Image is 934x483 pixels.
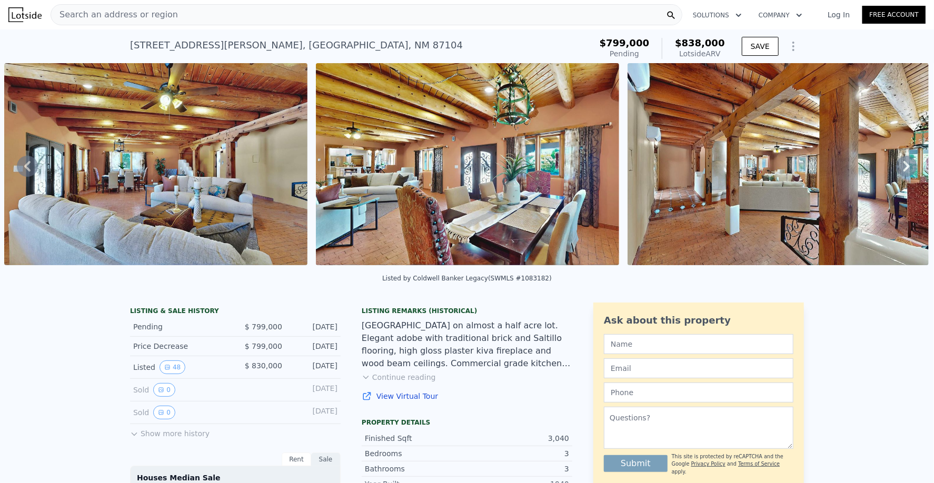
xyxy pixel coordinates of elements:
[130,307,341,317] div: LISTING & SALE HISTORY
[130,424,210,439] button: Show more history
[316,63,619,265] img: Sale: 140852361 Parcel: 64435982
[604,334,793,354] input: Name
[362,307,572,315] div: Listing Remarks (Historical)
[684,6,750,25] button: Solutions
[362,391,572,401] a: View Virtual Tour
[133,360,227,374] div: Listed
[604,313,793,328] div: Ask about this property
[245,361,282,370] span: $ 830,000
[291,341,337,351] div: [DATE]
[133,341,227,351] div: Price Decrease
[672,453,793,476] div: This site is protected by reCAPTCHA and the Google and apply.
[783,36,804,57] button: Show Options
[245,342,282,350] span: $ 799,000
[160,360,185,374] button: View historical data
[153,406,175,419] button: View historical data
[467,433,569,444] div: 3,040
[130,38,463,53] div: [STREET_ADDRESS][PERSON_NAME] , [GEOGRAPHIC_DATA] , NM 87104
[365,464,467,474] div: Bathrooms
[604,383,793,402] input: Phone
[4,63,307,265] img: Sale: 140852361 Parcel: 64435982
[750,6,811,25] button: Company
[362,319,572,370] div: [GEOGRAPHIC_DATA] on almost a half acre lot. Elegant adobe with traditional brick and Saltillo fl...
[815,9,862,20] a: Log In
[133,406,227,419] div: Sold
[675,37,725,48] span: $838,000
[153,383,175,397] button: View historical data
[600,48,650,59] div: Pending
[691,461,726,467] a: Privacy Policy
[862,6,926,24] a: Free Account
[282,452,311,466] div: Rent
[362,418,572,427] div: Property details
[738,461,780,467] a: Terms of Service
[133,383,227,397] div: Sold
[604,455,668,472] button: Submit
[291,321,337,332] div: [DATE]
[291,360,337,374] div: [DATE]
[311,452,341,466] div: Sale
[137,472,334,483] div: Houses Median Sale
[675,48,725,59] div: Lotside ARV
[51,8,178,21] span: Search an address or region
[467,464,569,474] div: 3
[133,321,227,332] div: Pending
[742,37,779,56] button: SAVE
[8,7,42,22] img: Lotside
[365,433,467,444] div: Finished Sqft
[600,37,650,48] span: $799,000
[467,448,569,459] div: 3
[245,323,282,331] span: $ 799,000
[382,275,552,282] div: Listed by Coldwell Banker Legacy (SWMLS #1083182)
[362,372,436,383] button: Continue reading
[291,383,337,397] div: [DATE]
[628,63,929,265] img: Sale: 140852361 Parcel: 64435982
[291,406,337,419] div: [DATE]
[365,448,467,459] div: Bedrooms
[604,358,793,378] input: Email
